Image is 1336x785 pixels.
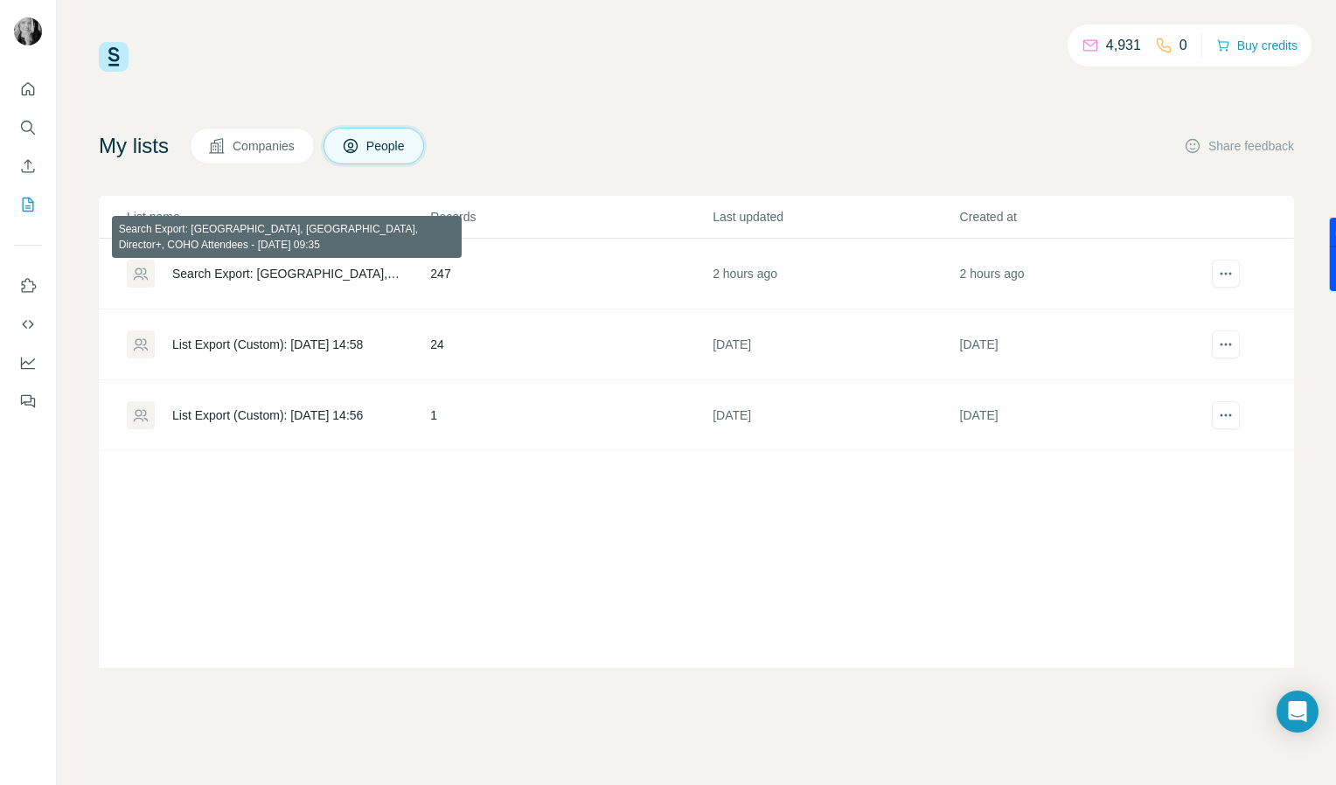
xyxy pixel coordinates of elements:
td: [DATE] [712,309,958,380]
div: Search Export: [GEOGRAPHIC_DATA], [GEOGRAPHIC_DATA], Director+, COHO Attendees - [DATE] 09:35 [172,265,400,282]
td: [DATE] [959,309,1206,380]
button: Enrich CSV [14,150,42,182]
button: My lists [14,189,42,220]
button: actions [1212,401,1240,429]
button: Share feedback [1184,137,1294,155]
button: actions [1212,260,1240,288]
td: [DATE] [712,380,958,451]
td: 2 hours ago [712,239,958,309]
p: Records [430,208,711,226]
p: Created at [960,208,1205,226]
td: 24 [429,309,712,380]
p: List name [127,208,428,226]
p: 0 [1179,35,1187,56]
button: Dashboard [14,347,42,379]
img: Surfe Logo [99,42,129,72]
button: Search [14,112,42,143]
button: Use Surfe on LinkedIn [14,270,42,302]
p: 4,931 [1106,35,1141,56]
button: Feedback [14,386,42,417]
td: 247 [429,239,712,309]
button: Buy credits [1216,33,1298,58]
button: actions [1212,330,1240,358]
button: Use Surfe API [14,309,42,340]
div: List Export (Custom): [DATE] 14:56 [172,406,363,424]
span: People [366,137,407,155]
td: 1 [429,380,712,451]
span: Companies [233,137,296,155]
div: Open Intercom Messenger [1277,691,1319,733]
td: 2 hours ago [959,239,1206,309]
img: Avatar [14,17,42,45]
p: Last updated [713,208,957,226]
button: Quick start [14,73,42,105]
td: [DATE] [959,380,1206,451]
h4: My lists [99,132,169,160]
div: List Export (Custom): [DATE] 14:58 [172,336,363,353]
